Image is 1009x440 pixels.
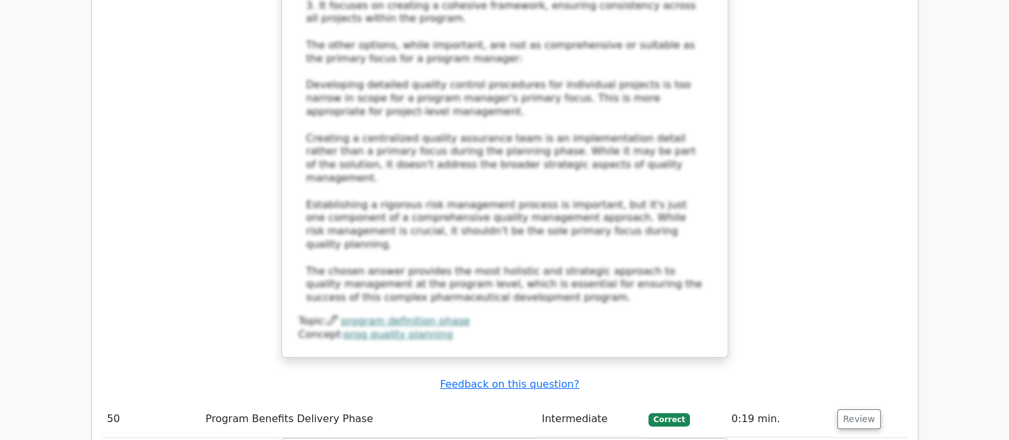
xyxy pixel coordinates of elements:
[537,401,643,437] td: Intermediate
[102,401,201,437] td: 50
[648,413,690,426] span: Correct
[299,315,711,328] div: Topic:
[726,401,832,437] td: 0:19 min.
[440,378,579,390] a: Feedback on this question?
[837,409,881,429] button: Review
[299,328,711,342] div: Concept:
[200,401,537,437] td: Program Benefits Delivery Phase
[341,315,470,327] a: program definition phase
[344,328,453,340] a: prog quality planning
